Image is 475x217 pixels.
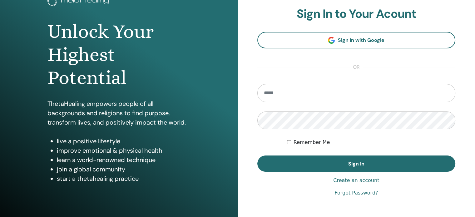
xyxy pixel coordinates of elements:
a: Forgot Password? [334,189,378,197]
h1: Unlock Your Highest Potential [47,20,190,90]
p: ThetaHealing empowers people of all backgrounds and religions to find purpose, transform lives, a... [47,99,190,127]
label: Remember Me [294,139,330,146]
span: Sign In [348,160,364,167]
a: Create an account [333,177,379,184]
li: join a global community [57,165,190,174]
li: improve emotional & physical health [57,146,190,155]
h2: Sign In to Your Acount [257,7,456,21]
li: start a thetahealing practice [57,174,190,183]
li: live a positive lifestyle [57,136,190,146]
span: Sign In with Google [338,37,384,43]
div: Keep me authenticated indefinitely or until I manually logout [287,139,455,146]
a: Sign In with Google [257,32,456,48]
span: or [350,63,363,71]
li: learn a world-renowned technique [57,155,190,165]
button: Sign In [257,155,456,172]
